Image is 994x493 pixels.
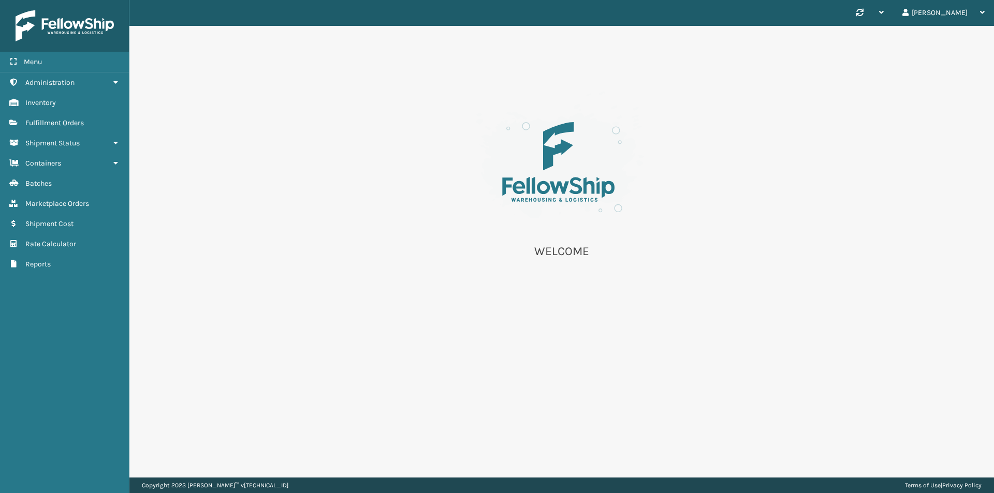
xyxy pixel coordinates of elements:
[25,260,51,268] span: Reports
[905,482,941,489] a: Terms of Use
[458,88,665,231] img: es-welcome.8eb42ee4.svg
[905,477,982,493] div: |
[25,219,74,228] span: Shipment Cost
[25,78,75,87] span: Administration
[142,477,288,493] p: Copyright 2023 [PERSON_NAME]™ v [TECHNICAL_ID]
[25,199,89,208] span: Marketplace Orders
[458,244,665,259] p: WELCOME
[25,240,76,248] span: Rate Calculator
[24,57,42,66] span: Menu
[25,139,80,147] span: Shipment Status
[25,98,56,107] span: Inventory
[942,482,982,489] a: Privacy Policy
[25,118,84,127] span: Fulfillment Orders
[25,159,61,168] span: Containers
[25,179,52,188] span: Batches
[16,10,114,41] img: logo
